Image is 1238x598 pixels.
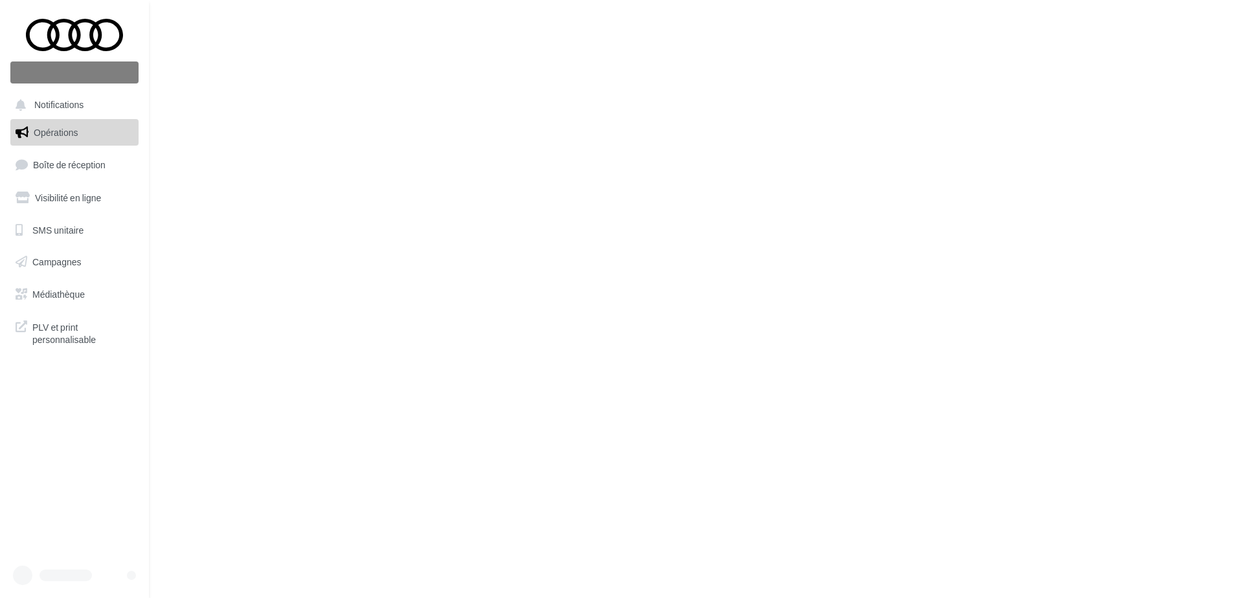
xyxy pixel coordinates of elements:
span: PLV et print personnalisable [32,318,133,346]
a: Opérations [8,119,141,146]
span: Notifications [34,100,84,111]
span: Visibilité en ligne [35,192,101,203]
a: Visibilité en ligne [8,184,141,212]
a: Médiathèque [8,281,141,308]
a: SMS unitaire [8,217,141,244]
span: Opérations [34,127,78,138]
span: SMS unitaire [32,224,84,235]
span: Médiathèque [32,289,85,300]
div: Nouvelle campagne [10,61,139,83]
a: Campagnes [8,249,141,276]
span: Boîte de réception [33,159,106,170]
a: Boîte de réception [8,151,141,179]
a: PLV et print personnalisable [8,313,141,351]
span: Campagnes [32,256,82,267]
